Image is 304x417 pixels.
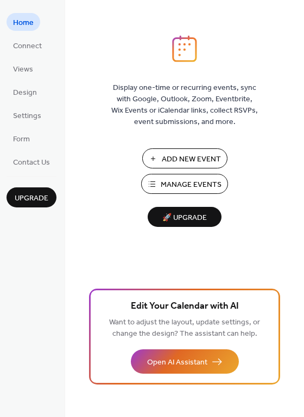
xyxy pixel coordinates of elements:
[7,106,48,124] a: Settings
[7,187,56,207] button: Upgrade
[142,148,227,168] button: Add New Event
[109,315,260,341] span: Want to adjust the layout, update settings, or change the design? The assistant can help.
[131,299,239,314] span: Edit Your Calendar with AI
[161,179,221,191] span: Manage Events
[111,82,258,128] span: Display one-time or recurring events, sync with Google, Outlook, Zoom, Eventbrite, Wix Events or ...
[15,193,48,204] span: Upgrade
[13,17,34,29] span: Home
[131,349,239,374] button: Open AI Assistant
[13,41,42,52] span: Connect
[7,83,43,101] a: Design
[7,129,36,147] a: Form
[7,153,56,171] a: Contact Us
[7,60,40,77] a: Views
[141,174,228,194] button: Manage Events
[172,35,197,62] img: logo_icon.svg
[13,134,30,145] span: Form
[148,207,221,227] button: 🚀 Upgrade
[162,154,221,165] span: Add New Event
[13,110,41,122] span: Settings
[7,13,40,31] a: Home
[13,64,33,75] span: Views
[13,157,50,168] span: Contact Us
[13,87,37,99] span: Design
[147,357,207,368] span: Open AI Assistant
[154,211,215,225] span: 🚀 Upgrade
[7,36,48,54] a: Connect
